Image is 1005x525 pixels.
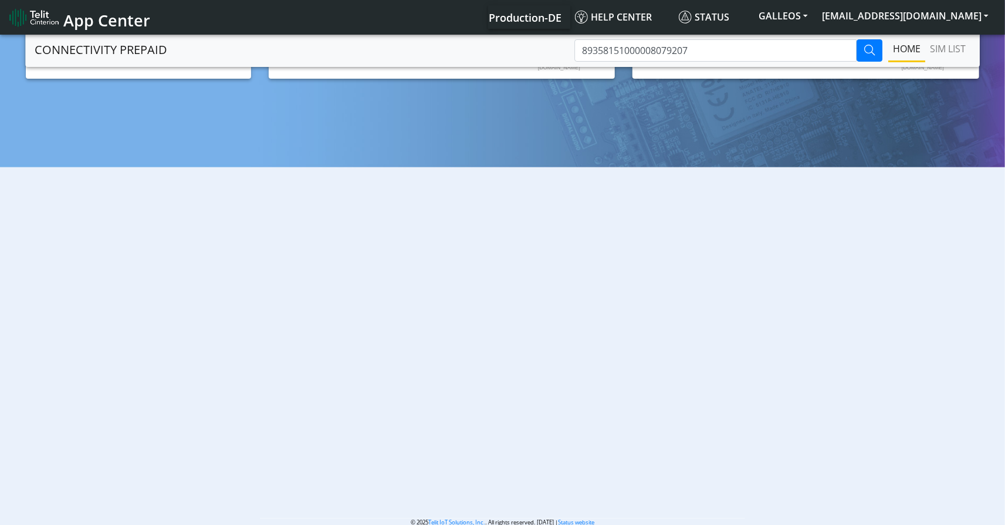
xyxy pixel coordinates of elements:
img: knowledge.svg [575,11,588,23]
a: Help center [570,5,674,29]
a: Your current platform instance [488,5,561,29]
text: [DOMAIN_NAME] [538,65,580,70]
a: Status [674,5,752,29]
a: SIM LIST [925,37,970,60]
img: status.svg [679,11,692,23]
span: Status [679,11,729,23]
button: GALLEOS [752,5,815,26]
button: [EMAIL_ADDRESS][DOMAIN_NAME] [815,5,996,26]
span: Production-DE [489,11,561,25]
text: [DOMAIN_NAME] [902,65,944,70]
img: logo-telit-cinterion-gw-new.png [9,8,59,27]
input: Type to Search ICCID [574,39,857,62]
a: CONNECTIVITY PREPAID [35,38,167,62]
a: Home [888,37,925,60]
span: Help center [575,11,652,23]
a: App Center [9,5,148,30]
span: App Center [63,9,150,31]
